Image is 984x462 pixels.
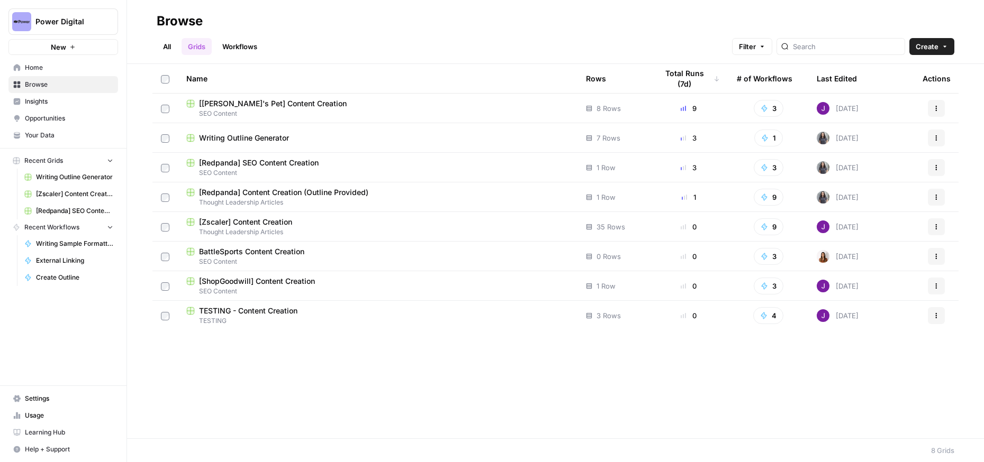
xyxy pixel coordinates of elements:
span: Writing Outline Generator [199,133,289,143]
div: [DATE] [817,102,859,115]
div: 9 [657,103,720,114]
span: Insights [25,97,113,106]
span: Power Digital [35,16,100,27]
span: SEO Content [186,287,569,296]
a: [Redpanda] Content Creation (Outline Provided)Thought Leadership Articles [186,187,569,207]
span: Usage [25,411,113,420]
img: nj1ssy6o3lyd6ijko0eoja4aphzn [817,220,829,233]
a: Home [8,59,118,76]
a: All [157,38,177,55]
div: [DATE] [817,280,859,292]
div: Actions [923,64,951,93]
a: [ShopGoodwill] Content CreationSEO Content [186,276,569,296]
div: [DATE] [817,191,859,204]
a: Browse [8,76,118,93]
span: [Zscaler] Content Creation [199,217,292,227]
button: 9 [754,189,783,206]
img: jr829soo748j3aun7ehv67oypzvm [817,132,829,144]
div: Name [186,64,569,93]
button: 1 [754,130,783,146]
a: [[PERSON_NAME]'s Pet] Content CreationSEO Content [186,98,569,118]
button: 3 [754,100,783,117]
button: 3 [754,159,783,176]
span: 7 Rows [597,133,620,143]
button: Recent Workflows [8,219,118,235]
div: 1 [657,192,720,202]
div: [DATE] [817,309,859,322]
a: Usage [8,407,118,424]
div: [DATE] [817,132,859,144]
span: 0 Rows [597,251,621,262]
span: Create Outline [36,273,113,282]
a: Insights [8,93,118,110]
button: Help + Support [8,441,118,458]
span: Writing Sample Formatter [36,239,113,248]
div: # of Workflows [737,64,792,93]
a: TESTING - Content CreationTESTING [186,306,569,326]
a: Settings [8,390,118,407]
button: Recent Grids [8,153,118,169]
img: jr829soo748j3aun7ehv67oypzvm [817,161,829,174]
span: 35 Rows [597,221,625,232]
a: Writing Outline Generator [186,133,569,143]
span: Settings [25,394,113,403]
span: SEO Content [186,257,569,266]
a: Grids [182,38,212,55]
span: BattleSports Content Creation [199,246,304,257]
div: 0 [657,281,720,291]
div: [DATE] [817,220,859,233]
div: Browse [157,13,203,30]
button: 3 [754,278,783,294]
div: Rows [586,64,606,93]
span: [[PERSON_NAME]'s Pet] Content Creation [199,98,347,109]
span: Thought Leadership Articles [186,227,569,237]
span: 1 Row [597,281,616,291]
span: Browse [25,80,113,89]
a: Workflows [216,38,264,55]
button: Create [909,38,954,55]
div: Last Edited [817,64,857,93]
img: nj1ssy6o3lyd6ijko0eoja4aphzn [817,280,829,292]
img: Power Digital Logo [12,12,31,31]
a: External Linking [20,252,118,269]
a: Writing Outline Generator [20,169,118,186]
a: BattleSports Content CreationSEO Content [186,246,569,266]
span: Home [25,63,113,72]
button: 4 [753,307,783,324]
button: 3 [754,248,783,265]
div: Total Runs (7d) [657,64,720,93]
button: Workspace: Power Digital [8,8,118,35]
span: SEO Content [186,109,569,118]
span: [Redpanda] SEO Content Creation [36,206,113,216]
span: 1 Row [597,192,616,202]
div: 3 [657,133,720,143]
span: Help + Support [25,445,113,454]
span: Create [916,41,938,52]
span: Filter [739,41,756,52]
a: Learning Hub [8,424,118,441]
span: TESTING [186,316,569,326]
img: jr829soo748j3aun7ehv67oypzvm [817,191,829,204]
span: Opportunities [25,114,113,123]
div: 0 [657,310,720,321]
div: 3 [657,162,720,173]
a: [Zscaler] Content CreationThought Leadership Articles [186,217,569,237]
div: 8 Grids [931,445,954,456]
span: Your Data [25,131,113,140]
img: nj1ssy6o3lyd6ijko0eoja4aphzn [817,309,829,322]
button: New [8,39,118,55]
a: Opportunities [8,110,118,127]
img: nj1ssy6o3lyd6ijko0eoja4aphzn [817,102,829,115]
span: [Redpanda] SEO Content Creation [199,158,319,168]
a: Your Data [8,127,118,144]
span: [Zscaler] Content Creation [36,189,113,199]
span: SEO Content [186,168,569,178]
span: TESTING - Content Creation [199,306,297,316]
span: Learning Hub [25,428,113,437]
span: 8 Rows [597,103,621,114]
span: [ShopGoodwill] Content Creation [199,276,315,287]
span: 1 Row [597,162,616,173]
span: 3 Rows [597,310,621,321]
span: [Redpanda] Content Creation (Outline Provided) [199,187,368,198]
span: Writing Outline Generator [36,172,113,182]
